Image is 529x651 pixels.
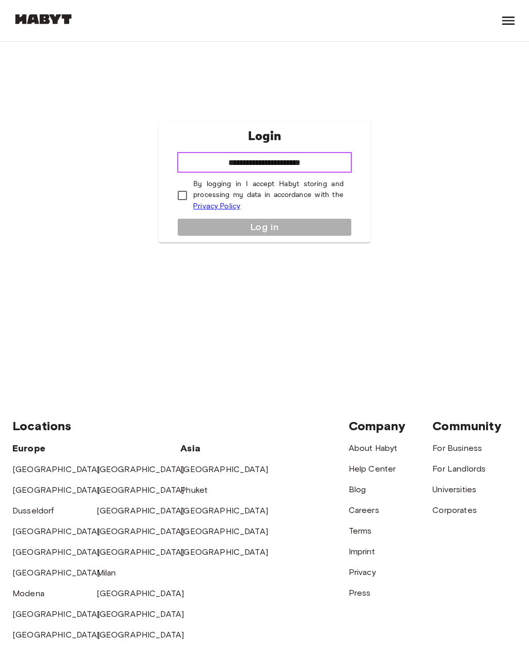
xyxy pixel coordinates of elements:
a: Corporates [432,505,477,515]
a: Dusseldorf [12,506,54,516]
a: Milan [97,568,116,578]
a: [GEOGRAPHIC_DATA] [97,506,184,516]
a: [GEOGRAPHIC_DATA] [97,485,184,495]
a: Privacy Policy [193,202,240,210]
a: [GEOGRAPHIC_DATA] [97,526,184,536]
a: [GEOGRAPHIC_DATA] [12,464,100,474]
span: Community [432,418,501,433]
span: Locations [12,418,71,433]
a: [GEOGRAPHIC_DATA] [180,547,268,557]
a: [GEOGRAPHIC_DATA] [12,568,100,578]
a: Phuket [180,485,208,495]
a: [GEOGRAPHIC_DATA] [97,630,184,640]
span: Company [349,418,406,433]
a: Modena [12,588,44,598]
img: Habyt [12,14,74,24]
span: Asia [180,443,200,454]
a: Universities [432,485,476,494]
a: [GEOGRAPHIC_DATA] [97,588,184,598]
a: For Business [432,443,482,453]
p: By logging in I accept Habyt storing and processing my data in accordance with the [193,179,344,212]
a: [GEOGRAPHIC_DATA] [12,630,100,640]
a: Press [349,588,371,598]
a: Blog [349,485,366,494]
a: About Habyt [349,443,398,453]
a: [GEOGRAPHIC_DATA] [97,464,184,474]
a: Terms [349,526,372,536]
span: Europe [12,443,45,454]
a: [GEOGRAPHIC_DATA] [97,547,184,557]
a: Imprint [349,547,375,556]
a: [GEOGRAPHIC_DATA] [12,526,100,536]
p: Login [248,127,281,146]
a: Help Center [349,464,396,474]
a: [GEOGRAPHIC_DATA] [180,464,268,474]
a: [GEOGRAPHIC_DATA] [180,526,268,536]
a: [GEOGRAPHIC_DATA] [12,547,100,557]
a: Careers [349,505,379,515]
a: Privacy [349,567,376,577]
a: [GEOGRAPHIC_DATA] [180,506,268,516]
a: For Landlords [432,464,486,474]
a: [GEOGRAPHIC_DATA] [12,609,100,619]
a: [GEOGRAPHIC_DATA] [12,485,100,495]
a: [GEOGRAPHIC_DATA] [97,609,184,619]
